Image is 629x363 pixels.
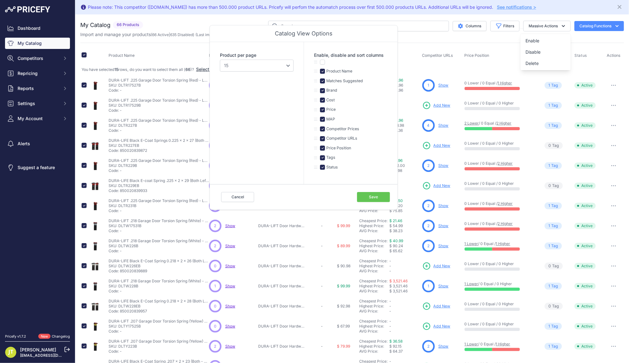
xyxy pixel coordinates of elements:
[20,347,56,352] a: [PERSON_NAME]
[390,319,392,323] span: -
[109,304,209,309] p: SKU: DLTW228EB
[225,324,235,328] span: Show
[574,21,624,31] button: Catalog Functions
[390,264,392,268] span: -
[439,344,449,349] a: Show
[360,344,390,349] div: Highest Price:
[337,223,350,228] span: $ 99.99
[109,78,209,83] p: DURA-LIFT .225 Garage Door Torsion Spring (Red) - Left & Right (2 springs) / 1.75" / 27"
[268,21,449,31] input: Search
[574,102,596,109] span: Active
[325,68,352,74] label: Product Name
[321,284,323,288] span: -
[360,324,390,329] div: Highest Price:
[465,241,536,246] p: / 0 Equal /
[109,228,209,233] p: Code: -
[545,202,562,210] span: Tag
[390,238,403,243] a: $ 40.99
[109,198,209,203] p: DURA-LIFT .225 Garage Door Torsion Spring (Red) - Left & Right (2 springs) / 2.00" / 31"
[465,281,478,286] a: 1 Lower
[390,88,420,93] div: $ 40.96
[109,339,209,344] p: DURA-LIFT .207 Garage Door Torsion Spring (Yellow) - Left & Right (2 springs) / 2.00" / 23"
[548,344,550,350] span: 1
[325,88,337,93] label: Brand
[225,264,235,268] span: Show
[360,304,390,309] div: Highest Price:
[548,163,550,169] span: 1
[390,309,392,313] span: -
[109,289,209,294] p: Code: -
[109,88,209,93] p: Code: -
[258,284,305,289] p: DURA-LIFT Door Hardware
[616,3,624,10] button: Close
[5,6,50,13] img: Pricefy Logo
[434,323,450,329] span: Add New
[5,38,70,49] a: My Catalog
[545,122,562,129] span: Tag
[574,303,596,309] span: Active
[325,116,335,122] label: MAP
[428,83,429,88] span: 1
[422,262,450,270] a: Add New
[465,121,479,125] a: 2 Lower
[548,323,550,329] span: 1
[5,23,70,34] a: Dashboard
[465,261,536,266] p: 0 Lower / 0 Equal / 0 Higher
[109,178,209,183] p: DURA-LIFE Black E-coat Spring .225 x 2 x 29 (Both Left & Right Wound)-DLTR229EB
[109,309,209,314] p: Code: 850020839957
[548,183,551,189] span: 0
[453,21,487,31] button: Columns
[465,181,536,186] p: 0 Lower / 0 Equal / 0 Higher
[390,279,408,283] a: $ 3,521.46
[525,49,541,55] span: Disable
[337,243,350,248] span: $ 89.99
[109,138,209,143] p: DURA-LIFE Black E-Coat Springs 0.225 x 2 x 27 (Both Left and Right Spring)-DLTR227EB
[434,303,450,309] span: Add New
[109,319,209,324] p: DURA-LIFT .207 Garage Door Torsion Spring (Yellow) - Left & Right (2 springs) / 1.75" / 25"
[220,52,294,58] label: Product per page
[185,67,190,72] strong: 66
[390,284,408,288] span: $ 3,521.46
[357,192,390,202] button: Save
[390,289,420,294] div: $ 3,521.46
[548,103,550,109] span: 1
[548,243,550,249] span: 1
[434,143,450,149] span: Add New
[337,304,350,308] span: $ 92.98
[109,299,209,304] p: DURA-LIFE Black E-Coat Spring 0.218 x 2 x 28 (Both Left and Right Spring)-DLTW228EB
[80,31,231,38] p: Import and manage your products
[80,21,110,29] h2: My Catalog
[465,342,478,346] a: 1 Lower
[465,241,478,246] a: 1 Lower
[321,324,323,328] span: -
[113,21,143,29] span: 66 Products
[109,208,209,213] p: Code: -
[465,101,536,106] p: 0 Lower / 0 Equal / 0 Higher
[325,97,335,103] label: Cost
[109,123,209,128] p: SKU: DLTR227B
[337,284,350,288] span: $ 99.99
[360,264,390,269] div: Highest Price:
[109,264,209,269] p: SKU: DLTW226EB
[434,263,450,269] span: Add New
[214,323,216,329] span: 0
[498,161,513,166] a: 2 Higher
[390,329,392,334] span: -
[325,107,336,113] label: Price
[498,201,513,206] a: 2 Higher
[214,283,216,289] span: 1
[490,21,520,31] button: Filters
[496,241,510,246] a: 1 Higher
[360,329,390,334] div: AVG Price:
[5,98,70,109] button: Settings
[18,85,59,92] span: Reports
[5,162,70,173] a: Suggest a feature
[5,68,70,79] button: Repricing
[258,223,305,228] p: DURA-LIFT Door Hardware
[18,100,59,107] span: Settings
[574,163,596,169] span: Active
[127,67,194,72] span: , do you want to select them all ( )?
[109,163,209,168] p: SKU: DLTR229B
[325,136,357,141] label: Competitor URLs
[52,334,70,339] a: Changelog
